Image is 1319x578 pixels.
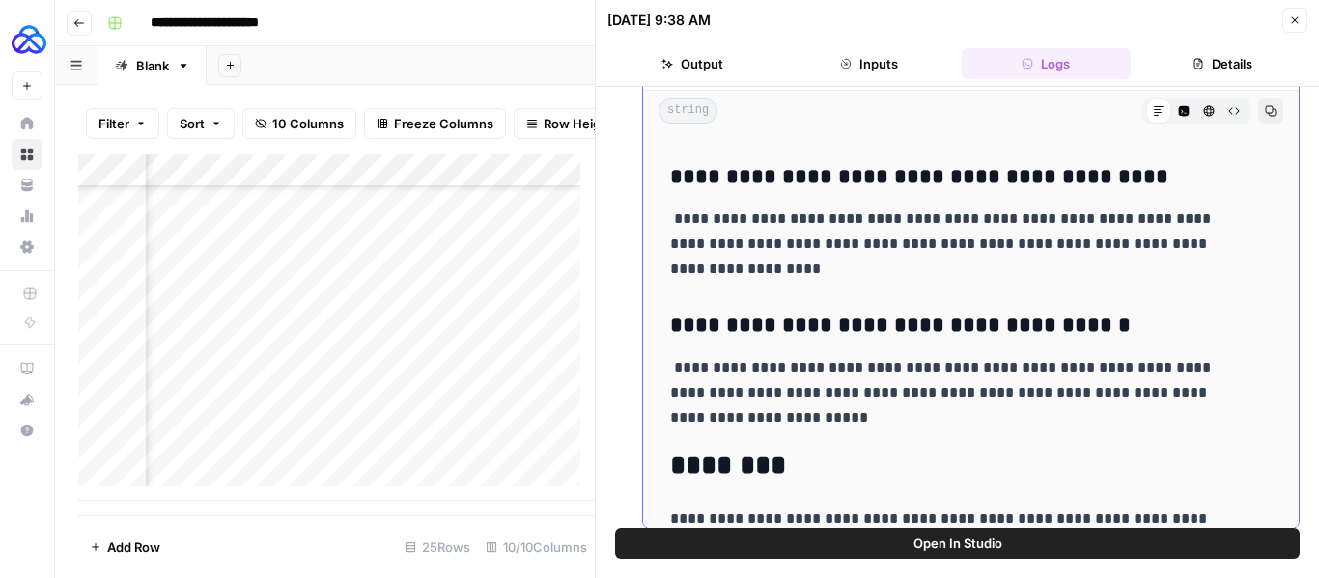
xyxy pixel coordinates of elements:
button: Inputs [784,48,953,79]
button: Help + Support [12,415,42,446]
button: 10 Columns [242,108,356,139]
div: Blank [136,56,169,75]
div: 10 ms [643,45,1299,528]
div: What's new? [13,385,42,414]
div: 25 Rows [397,532,478,563]
button: Filter [86,108,159,139]
span: Sort [180,114,205,133]
a: Settings [12,232,42,262]
span: Filter [98,114,129,133]
button: Add Row [78,532,172,563]
button: Workspace: AUQ [12,15,42,64]
span: Open In Studio [913,534,1002,553]
span: 10 Columns [272,114,344,133]
a: Browse [12,139,42,170]
button: Logs [962,48,1131,79]
a: Your Data [12,170,42,201]
button: Open In Studio [615,528,1300,559]
button: Sort [167,108,235,139]
div: 10/10 Columns [478,532,595,563]
button: Details [1138,48,1307,79]
button: What's new? [12,384,42,415]
span: string [659,98,717,124]
div: [DATE] 9:38 AM [607,11,711,30]
button: Output [607,48,776,79]
button: Row Height [514,108,626,139]
a: Usage [12,201,42,232]
a: AirOps Academy [12,353,42,384]
button: Freeze Columns [364,108,506,139]
span: Freeze Columns [394,114,493,133]
span: Add Row [107,537,160,557]
a: Home [12,108,42,139]
img: AUQ Logo [12,22,46,57]
span: Row Height [544,114,613,133]
a: Blank [98,46,207,85]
